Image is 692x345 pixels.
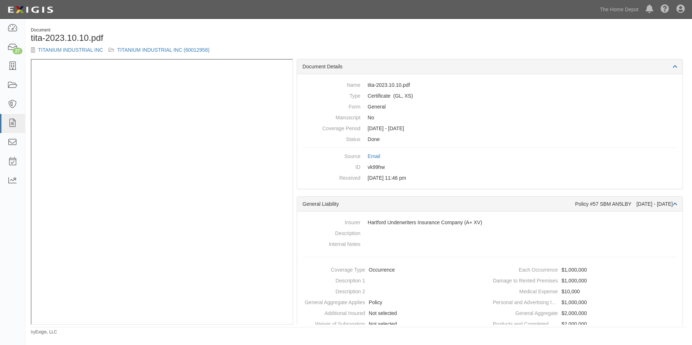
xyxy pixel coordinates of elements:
dt: Type [303,90,360,99]
dt: Each Occurrence [493,264,558,273]
dt: Medical Expense [493,286,558,295]
div: Policy #57 SBM AN5LBY [DATE] - [DATE] [575,200,677,208]
div: Document Details [297,59,683,74]
a: Exigis, LLC [35,329,57,335]
dt: Form [303,101,360,110]
dt: Source [303,151,360,160]
dt: Coverage Period [303,123,360,132]
dd: $1,000,000 [493,264,680,275]
dd: $1,000,000 [493,275,680,286]
dt: Coverage Type [300,264,365,273]
dd: [DATE] - [DATE] [303,123,677,134]
dt: Description 2 [300,286,365,295]
div: 27 [13,48,22,54]
dt: Internal Notes [303,239,360,248]
small: by [31,329,57,335]
dd: No [303,112,677,123]
dd: vk99hw [303,162,677,172]
dt: General Aggregate [493,308,558,317]
a: TITANIUM INDUSTRIAL INC [38,47,103,53]
dd: $2,000,000 [493,319,680,329]
dd: $1,000,000 [493,297,680,308]
dd: Hartford Underwriters Insurance Company (A+ XV) [303,217,677,228]
dt: Products and Completed Operations [493,319,558,328]
dt: Description [303,228,360,237]
dd: tita-2023.10.10.pdf [303,80,677,90]
img: logo-5460c22ac91f19d4615b14bd174203de0afe785f0fc80cf4dbbc73dc1793850b.png [5,3,55,16]
dd: Not selected [300,308,487,319]
dd: Occurrence [300,264,487,275]
i: Help Center - Complianz [661,5,669,14]
dt: Name [303,80,360,89]
dt: Personal and Advertising Injury [493,297,558,306]
dd: General [303,101,677,112]
dt: General Aggregate Applies [300,297,365,306]
dt: Status [303,134,360,143]
dt: Received [303,172,360,182]
dt: Additional Insured [300,308,365,317]
dd: $10,000 [493,286,680,297]
dt: Description 1 [300,275,365,284]
a: TITANIUM INDUSTRIAL INC (60012958) [117,47,210,53]
dt: Damage to Rented Premises [493,275,558,284]
dd: Not selected [300,319,487,329]
a: The Home Depot [596,2,642,17]
dd: General Liability Excess/Umbrella Liability [303,90,677,101]
dt: Waiver of Subrogation [300,319,365,328]
dd: [DATE] 11:46 pm [303,172,677,183]
div: Document [31,27,353,33]
dd: Done [303,134,677,145]
div: General Liability [303,200,575,208]
dd: Policy [300,297,487,308]
dd: $2,000,000 [493,308,680,319]
dt: ID [303,162,360,171]
dt: Manuscript [303,112,360,121]
a: Email [368,153,380,159]
dt: Insurer [303,217,360,226]
h1: tita-2023.10.10.pdf [31,33,353,43]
